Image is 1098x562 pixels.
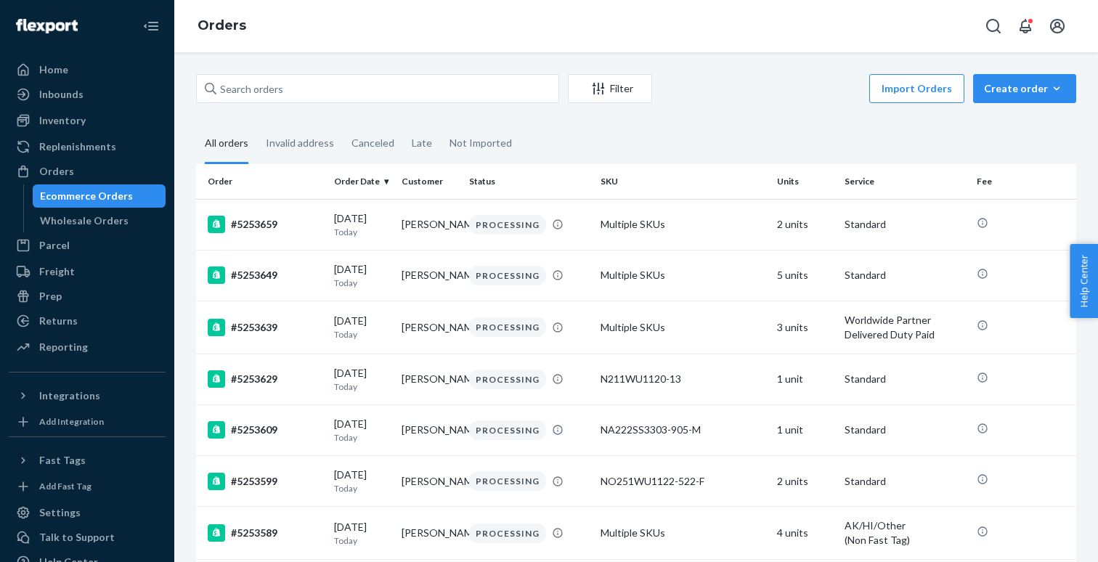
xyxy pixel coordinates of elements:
[9,160,166,183] a: Orders
[845,217,965,232] p: Standard
[334,328,390,341] p: Today
[9,478,166,495] a: Add Fast Tag
[16,19,78,33] img: Flexport logo
[9,58,166,81] a: Home
[334,380,390,393] p: Today
[39,62,68,77] div: Home
[771,507,839,560] td: 4 units
[771,301,839,354] td: 3 units
[137,12,166,41] button: Close Navigation
[469,215,546,235] div: PROCESSING
[396,507,463,560] td: [PERSON_NAME]
[845,423,965,437] p: Standard
[469,524,546,543] div: PROCESSING
[469,471,546,491] div: PROCESSING
[266,124,334,162] div: Invalid address
[845,372,965,386] p: Standard
[839,164,971,199] th: Service
[396,354,463,404] td: [PERSON_NAME]
[40,213,129,228] div: Wholesale Orders
[39,415,104,428] div: Add Integration
[208,266,322,284] div: #5253649
[845,313,965,342] p: Worldwide Partner Delivered Duty Paid
[39,453,86,468] div: Fast Tags
[469,317,546,337] div: PROCESSING
[595,250,770,301] td: Multiple SKUs
[1043,12,1072,41] button: Open account menu
[845,518,965,533] p: AK/HI/Other
[412,124,432,162] div: Late
[196,164,328,199] th: Order
[595,507,770,560] td: Multiple SKUs
[334,262,390,289] div: [DATE]
[396,456,463,507] td: [PERSON_NAME]
[9,309,166,333] a: Returns
[973,74,1076,103] button: Create order
[186,5,258,47] ol: breadcrumbs
[208,473,322,490] div: #5253599
[469,370,546,389] div: PROCESSING
[208,319,322,336] div: #5253639
[595,199,770,250] td: Multiple SKUs
[402,175,457,187] div: Customer
[771,456,839,507] td: 2 units
[9,83,166,106] a: Inbounds
[334,482,390,494] p: Today
[33,209,166,232] a: Wholesale Orders
[601,474,765,489] div: NO251WU1122-522-F
[39,530,115,545] div: Talk to Support
[9,135,166,158] a: Replenishments
[334,468,390,494] div: [DATE]
[33,184,166,208] a: Ecommerce Orders
[39,264,75,279] div: Freight
[845,533,965,547] div: (Non Fast Tag)
[351,124,394,162] div: Canceled
[208,216,322,233] div: #5253659
[845,268,965,282] p: Standard
[39,238,70,253] div: Parcel
[9,285,166,308] a: Prep
[595,301,770,354] td: Multiple SKUs
[450,124,512,162] div: Not Imported
[1004,518,1083,555] iframe: Opens a widget where you can chat to one of our agents
[9,526,166,549] button: Talk to Support
[334,277,390,289] p: Today
[463,164,595,199] th: Status
[334,417,390,444] div: [DATE]
[334,431,390,444] p: Today
[984,81,1065,96] div: Create order
[9,260,166,283] a: Freight
[9,449,166,472] button: Fast Tags
[9,234,166,257] a: Parcel
[771,404,839,455] td: 1 unit
[39,314,78,328] div: Returns
[1070,244,1098,318] button: Help Center
[334,211,390,238] div: [DATE]
[39,87,84,102] div: Inbounds
[979,12,1008,41] button: Open Search Box
[971,164,1076,199] th: Fee
[39,505,81,520] div: Settings
[39,113,86,128] div: Inventory
[39,139,116,154] div: Replenishments
[601,423,765,437] div: NA222SS3303-905-M
[568,74,652,103] button: Filter
[569,81,651,96] div: Filter
[39,480,91,492] div: Add Fast Tag
[9,501,166,524] a: Settings
[869,74,964,103] button: Import Orders
[334,534,390,547] p: Today
[845,474,965,489] p: Standard
[208,421,322,439] div: #5253609
[39,340,88,354] div: Reporting
[396,199,463,250] td: [PERSON_NAME]
[9,384,166,407] button: Integrations
[771,354,839,404] td: 1 unit
[771,250,839,301] td: 5 units
[198,17,246,33] a: Orders
[469,266,546,285] div: PROCESSING
[601,372,765,386] div: N211WU1120-13
[39,388,100,403] div: Integrations
[334,520,390,547] div: [DATE]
